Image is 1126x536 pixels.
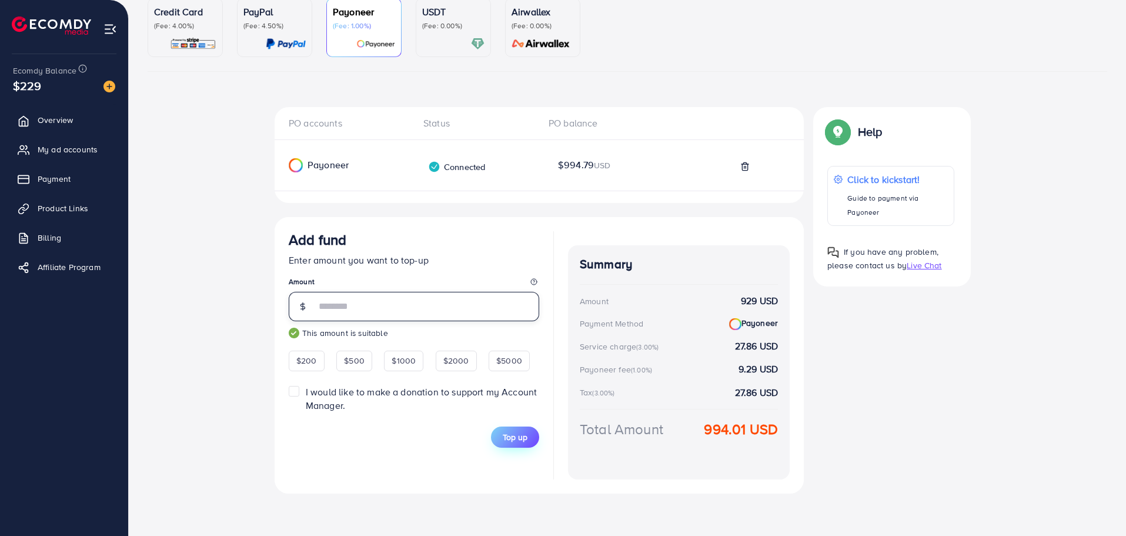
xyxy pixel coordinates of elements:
[13,77,42,94] span: $229
[594,159,610,171] span: USD
[289,277,539,291] legend: Amount
[512,21,574,31] p: (Fee: 0.00%)
[580,419,663,440] div: Total Amount
[496,355,522,367] span: $5000
[491,427,539,448] button: Top up
[103,81,115,92] img: image
[392,355,416,367] span: $1000
[103,22,117,36] img: menu
[289,328,299,338] img: guide
[512,5,574,19] p: Airwallex
[858,125,883,139] p: Help
[636,342,659,352] small: (3.00%)
[827,121,848,142] img: Popup guide
[847,172,948,187] p: Click to kickstart!
[9,167,119,191] a: Payment
[154,5,216,19] p: Credit Card
[9,226,119,249] a: Billing
[289,327,539,339] small: This amount is suitable
[741,294,778,308] strong: 929 USD
[38,173,71,185] span: Payment
[580,318,643,329] div: Payment Method
[356,37,395,51] img: card
[289,158,303,172] img: Payoneer
[631,365,652,375] small: (1.00%)
[580,341,662,352] div: Service charge
[907,259,941,271] span: Live Chat
[508,37,574,51] img: card
[414,116,539,130] div: Status
[170,37,216,51] img: card
[13,65,76,76] span: Ecomdy Balance
[154,21,216,31] p: (Fee: 4.00%)
[729,318,741,331] img: Payoneer
[827,247,839,258] img: Popup guide
[9,138,119,161] a: My ad accounts
[306,385,537,412] span: I would like to make a donation to support my Account Manager.
[735,339,778,353] strong: 27.86 USD
[9,197,119,220] a: Product Links
[296,355,317,367] span: $200
[739,362,778,376] strong: 9.29 USD
[558,158,611,172] span: $994.79
[729,317,778,330] strong: Payoneer
[243,21,306,31] p: (Fee: 4.50%)
[580,364,656,375] div: Payoneer fee
[275,158,393,172] div: Payoneer
[12,16,91,35] img: logo
[827,246,938,271] span: If you have any problem, please contact us by
[592,388,614,398] small: (3.00%)
[704,419,778,440] strong: 994.01 USD
[539,116,664,130] div: PO balance
[344,355,365,367] span: $500
[243,5,306,19] p: PayPal
[580,387,619,398] div: Tax
[580,295,609,307] div: Amount
[289,116,414,130] div: PO accounts
[428,161,485,173] div: Connected
[735,386,778,399] strong: 27.86 USD
[289,253,539,267] p: Enter amount you want to top-up
[428,161,440,173] img: verified
[9,255,119,279] a: Affiliate Program
[471,37,485,51] img: card
[333,5,395,19] p: Payoneer
[333,21,395,31] p: (Fee: 1.00%)
[503,431,527,443] span: Top up
[289,231,346,248] h3: Add fund
[9,108,119,132] a: Overview
[847,191,948,219] p: Guide to payment via Payoneer
[422,5,485,19] p: USDT
[38,114,73,126] span: Overview
[38,232,61,244] span: Billing
[422,21,485,31] p: (Fee: 0.00%)
[38,261,101,273] span: Affiliate Program
[38,144,98,155] span: My ad accounts
[1076,483,1117,527] iframe: Chat
[443,355,469,367] span: $2000
[38,202,88,214] span: Product Links
[266,37,306,51] img: card
[580,257,778,272] h4: Summary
